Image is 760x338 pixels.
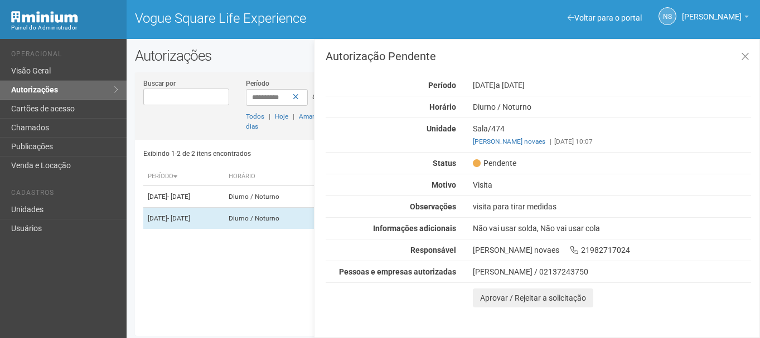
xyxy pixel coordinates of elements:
[339,267,456,276] strong: Pessoas e empresas autorizadas
[473,136,751,146] div: [DATE] 10:07
[135,11,435,26] h1: Vogue Square Life Experience
[682,2,742,21] span: Nicolle Silva
[428,81,456,90] strong: Período
[143,145,439,162] div: Exibindo 1-2 de 2 itens encontrados
[473,138,545,145] a: [PERSON_NAME] novaes
[550,138,551,145] span: |
[682,14,749,23] a: [PERSON_NAME]
[473,158,516,168] span: Pendente
[312,92,317,101] span: a
[11,23,118,33] div: Painel do Administrador
[269,112,270,120] span: |
[143,168,224,186] th: Período
[410,202,456,211] strong: Observações
[326,51,751,62] h3: Autorização Pendente
[224,168,318,186] th: Horário
[293,112,294,120] span: |
[11,189,118,200] li: Cadastros
[224,208,318,229] td: Diurno / Noturno
[246,112,264,120] a: Todos
[464,180,759,190] div: Visita
[429,102,456,111] strong: Horário
[464,245,759,255] div: [PERSON_NAME] novaes 21982717024
[275,112,288,120] a: Hoje
[410,246,456,254] strong: Responsável
[11,50,118,62] li: Operacional
[464,80,759,90] div: [DATE]
[473,288,593,307] button: Aprovar / Rejeitar a solicitação
[143,79,176,89] label: Buscar por
[373,224,456,233] strong: Informações adicionais
[135,47,752,64] h2: Autorizações
[246,79,269,89] label: Período
[496,81,525,90] span: a [DATE]
[224,186,318,208] td: Diurno / Noturno
[473,267,751,277] div: [PERSON_NAME] / 02137243750
[167,193,190,200] span: - [DATE]
[433,159,456,168] strong: Status
[659,7,676,25] a: NS
[432,180,456,189] strong: Motivo
[299,112,323,120] a: Amanhã
[143,186,224,208] td: [DATE]
[427,124,456,133] strong: Unidade
[464,202,759,212] div: visita para tirar medidas
[464,124,759,146] div: Sala/474
[11,11,78,23] img: Minium
[464,223,759,233] div: Não vai usar solda, Não vai usar cola
[143,208,224,229] td: [DATE]
[167,214,190,222] span: - [DATE]
[568,13,642,22] a: Voltar para o portal
[464,102,759,112] div: Diurno / Noturno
